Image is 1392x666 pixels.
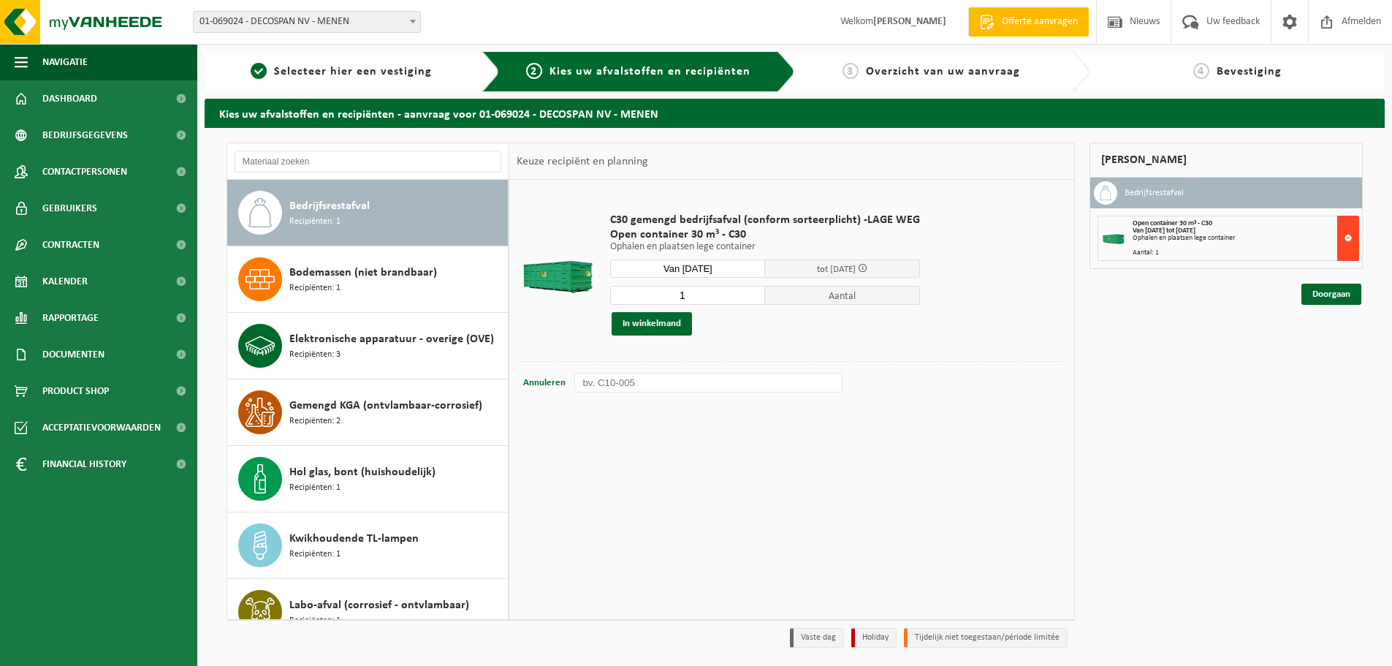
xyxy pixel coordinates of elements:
span: Contracten [42,227,99,263]
button: Hol glas, bont (huishoudelijk) Recipiënten: 1 [227,446,509,512]
span: Overzicht van uw aanvraag [866,66,1020,77]
a: Offerte aanvragen [968,7,1089,37]
li: Vaste dag [790,628,844,648]
button: Bedrijfsrestafval Recipiënten: 1 [227,180,509,246]
span: Documenten [42,336,104,373]
span: Recipiënten: 1 [289,215,341,229]
span: Recipiënten: 1 [289,614,341,628]
button: Bodemassen (niet brandbaar) Recipiënten: 1 [227,246,509,313]
span: Open container 30 m³ - C30 [610,227,920,242]
span: Product Shop [42,373,109,409]
span: Elektronische apparatuur - overige (OVE) [289,330,494,348]
li: Tijdelijk niet toegestaan/période limitée [904,628,1068,648]
button: Labo-afval (corrosief - ontvlambaar) Recipiënten: 1 [227,579,509,646]
h3: Bedrijfsrestafval [1125,181,1184,205]
span: Bedrijfsrestafval [289,197,370,215]
span: Kwikhoudende TL-lampen [289,530,419,548]
button: Kwikhoudende TL-lampen Recipiënten: 1 [227,512,509,579]
span: 2 [526,63,542,79]
li: Holiday [851,628,897,648]
span: Labo-afval (corrosief - ontvlambaar) [289,597,469,614]
span: Bevestiging [1217,66,1282,77]
button: Annuleren [522,373,567,393]
span: Contactpersonen [42,154,127,190]
span: Selecteer hier een vestiging [274,66,432,77]
a: Doorgaan [1301,284,1361,305]
span: Recipiënten: 3 [289,348,341,362]
span: Recipiënten: 2 [289,415,341,428]
button: Elektronische apparatuur - overige (OVE) Recipiënten: 3 [227,313,509,379]
span: Kies uw afvalstoffen en recipiënten [549,66,750,77]
strong: Van [DATE] tot [DATE] [1133,227,1195,235]
button: In winkelmand [612,312,692,336]
span: Recipiënten: 1 [289,481,341,495]
div: Aantal: 1 [1133,249,1358,257]
span: Dashboard [42,80,97,117]
p: Ophalen en plaatsen lege container [610,242,920,252]
span: Bodemassen (niet brandbaar) [289,264,437,281]
span: Recipiënten: 1 [289,548,341,561]
span: Hol glas, bont (huishoudelijk) [289,463,436,481]
div: Keuze recipiënt en planning [509,143,655,180]
span: Kalender [42,263,88,300]
span: C30 gemengd bedrijfsafval (conform sorteerplicht) -LAGE WEG [610,213,920,227]
span: Annuleren [523,378,566,387]
a: 1Selecteer hier een vestiging [212,63,471,80]
span: Gemengd KGA (ontvlambaar-corrosief) [289,397,482,415]
span: Rapportage [42,300,99,336]
span: Acceptatievoorwaarden [42,409,161,446]
button: Gemengd KGA (ontvlambaar-corrosief) Recipiënten: 2 [227,379,509,446]
div: Ophalen en plaatsen lege container [1133,235,1358,242]
span: Aantal [765,286,920,305]
h2: Kies uw afvalstoffen en recipiënten - aanvraag voor 01-069024 - DECOSPAN NV - MENEN [205,99,1385,127]
span: Bedrijfsgegevens [42,117,128,154]
strong: [PERSON_NAME] [873,16,946,27]
input: Selecteer datum [610,260,765,278]
input: Materiaal zoeken [235,151,501,173]
input: bv. C10-005 [574,373,842,393]
span: 01-069024 - DECOSPAN NV - MENEN [194,12,420,32]
div: [PERSON_NAME] [1089,143,1363,178]
span: Financial History [42,446,126,483]
span: Navigatie [42,44,88,80]
span: 4 [1193,63,1209,79]
span: Open container 30 m³ - C30 [1133,219,1212,227]
span: Gebruikers [42,190,97,227]
span: 3 [843,63,859,79]
span: Recipiënten: 1 [289,281,341,295]
span: 01-069024 - DECOSPAN NV - MENEN [193,11,421,33]
span: tot [DATE] [817,265,856,274]
span: Offerte aanvragen [998,15,1081,29]
span: 1 [251,63,267,79]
